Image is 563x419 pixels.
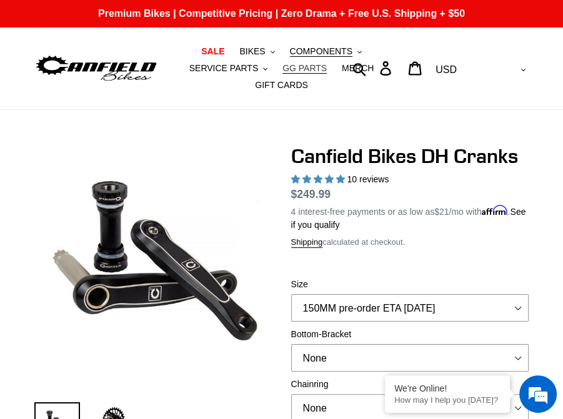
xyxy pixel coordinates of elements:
button: COMPONENTS [284,43,368,60]
h1: Canfield Bikes DH Cranks [291,144,529,168]
span: MERCH [342,63,374,74]
div: We're Online! [394,383,501,393]
span: BIKES [239,46,265,57]
span: GG PARTS [282,63,327,74]
span: $249.99 [291,188,331,200]
span: 4.90 stars [291,174,347,184]
textarea: Type your message and hit 'Enter' [6,283,238,327]
p: 4 interest-free payments or as low as /mo with . [291,202,529,232]
div: Navigation go back [14,69,32,87]
button: SERVICE PARTS [183,60,274,77]
span: SERVICE PARTS [189,63,258,74]
span: SALE [201,46,224,57]
label: Size [291,278,529,291]
div: Chat with us now [84,70,229,86]
div: calculated at checkout. [291,236,529,249]
span: COMPONENTS [290,46,352,57]
p: How may I help you today? [394,395,501,405]
a: GG PARTS [276,60,333,77]
span: 10 reviews [347,174,389,184]
button: BIKES [233,43,281,60]
a: GIFT CARDS [249,77,314,94]
div: Minimize live chat window [205,6,235,36]
span: Affirm [482,205,508,215]
a: Shipping [291,237,323,248]
a: MERCH [336,60,380,77]
span: GIFT CARDS [255,80,308,91]
label: Chainring [291,378,529,391]
span: $21 [434,207,449,217]
img: d_696896380_company_1647369064580_696896380 [40,62,71,94]
a: SALE [195,43,231,60]
img: Canfield Bikes [34,53,158,84]
span: We're online! [72,128,172,254]
label: Bottom-Bracket [291,328,529,341]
